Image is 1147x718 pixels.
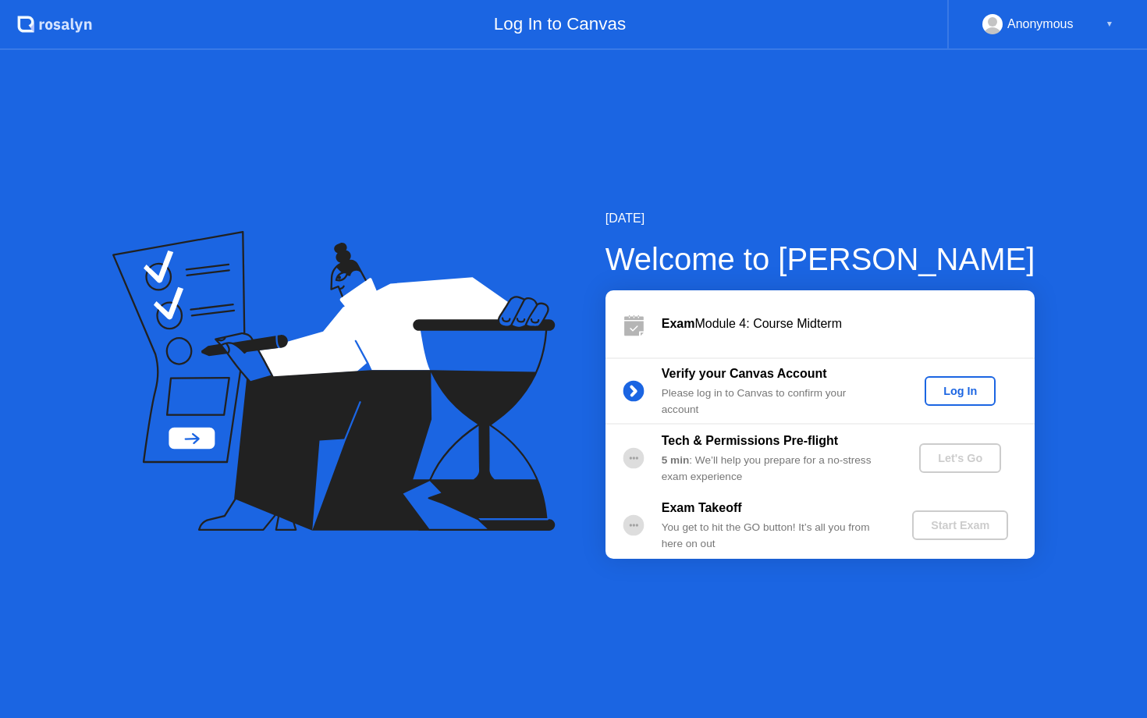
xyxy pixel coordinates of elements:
div: : We’ll help you prepare for a no-stress exam experience [662,453,886,485]
div: [DATE] [605,209,1035,228]
b: Verify your Canvas Account [662,367,827,380]
div: You get to hit the GO button! It’s all you from here on out [662,520,886,552]
div: Start Exam [918,519,1002,531]
div: Let's Go [925,452,995,464]
b: Tech & Permissions Pre-flight [662,434,838,447]
div: Welcome to [PERSON_NAME] [605,236,1035,283]
div: ▼ [1106,14,1113,34]
b: Exam [662,317,695,330]
b: 5 min [662,454,690,466]
div: Please log in to Canvas to confirm your account [662,386,886,418]
b: Exam Takeoff [662,501,742,514]
div: Module 4: Course Midterm [662,315,1035,333]
div: Anonymous [1007,14,1074,34]
div: Log In [931,385,989,397]
button: Log In [925,376,996,406]
button: Let's Go [919,443,1001,473]
button: Start Exam [912,510,1008,540]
